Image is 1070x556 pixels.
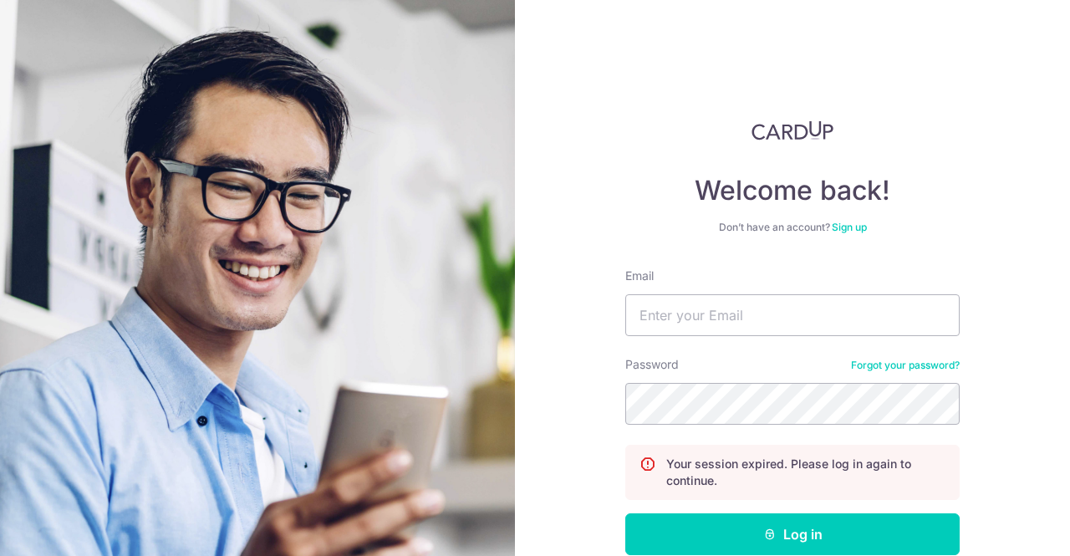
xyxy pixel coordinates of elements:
h4: Welcome back! [625,174,960,207]
button: Log in [625,513,960,555]
p: Your session expired. Please log in again to continue. [666,456,945,489]
label: Email [625,268,654,284]
div: Don’t have an account? [625,221,960,234]
a: Forgot your password? [851,359,960,372]
a: Sign up [832,221,867,233]
img: CardUp Logo [752,120,833,140]
label: Password [625,356,679,373]
input: Enter your Email [625,294,960,336]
